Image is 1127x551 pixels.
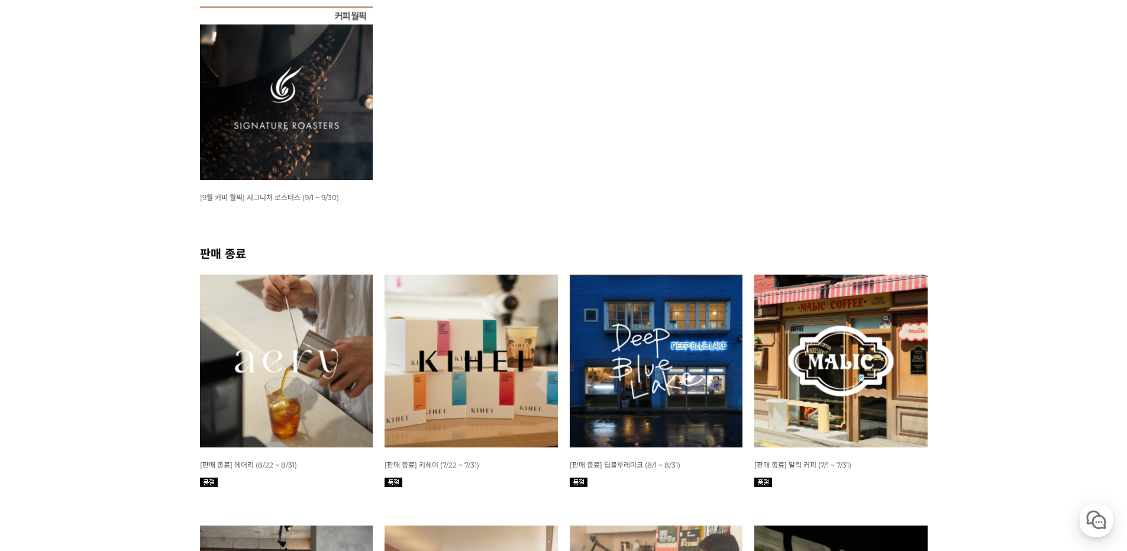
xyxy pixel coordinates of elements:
[183,393,197,402] span: 설정
[200,192,339,202] a: [9월 커피 월픽] 시그니쳐 로스터스 (9/1 ~ 9/30)
[754,460,851,469] a: [판매 종료] 말릭 커피 (7/1 ~ 7/31)
[385,478,402,487] img: 품절
[200,244,928,262] h2: 판매 종료
[108,394,122,403] span: 대화
[153,375,227,405] a: 설정
[4,375,78,405] a: 홈
[570,478,587,487] img: 품절
[570,460,680,469] a: [판매 종료] 딥블루레이크 (8/1 ~ 8/31)
[385,275,558,448] img: 7월 커피 스몰 월픽 키헤이
[200,478,218,487] img: 품절
[754,275,928,448] img: 7월 커피 월픽 말릭커피
[200,193,339,202] span: [9월 커피 월픽] 시그니쳐 로스터스 (9/1 ~ 9/30)
[200,7,373,180] img: [9월 커피 월픽] 시그니쳐 로스터스 (9/1 ~ 9/30)
[200,460,297,469] a: [판매 종료] 에어리 (8/22 ~ 8/31)
[200,275,373,448] img: 8월 커피 스몰 월픽 에어리
[78,375,153,405] a: 대화
[385,460,479,469] a: [판매 종료] 키헤이 (7/22 ~ 7/31)
[37,393,44,402] span: 홈
[754,478,772,487] img: 품절
[570,275,743,448] img: 8월 커피 월픽 딥블루레이크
